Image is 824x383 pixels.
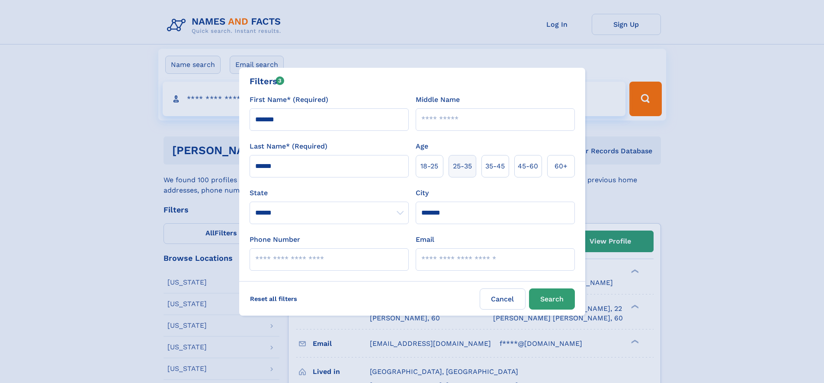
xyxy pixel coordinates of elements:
span: 25‑35 [453,161,472,171]
label: Phone Number [250,234,300,245]
label: Email [416,234,434,245]
label: First Name* (Required) [250,95,328,105]
label: Age [416,141,428,152]
label: Last Name* (Required) [250,141,327,152]
span: 18‑25 [420,161,438,171]
span: 45‑60 [518,161,538,171]
span: 35‑45 [485,161,505,171]
span: 60+ [555,161,568,171]
label: State [250,188,409,198]
label: Middle Name [416,95,460,105]
label: Reset all filters [244,288,303,309]
button: Search [529,288,575,310]
label: City [416,188,429,198]
label: Cancel [480,288,526,310]
div: Filters [250,75,285,88]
